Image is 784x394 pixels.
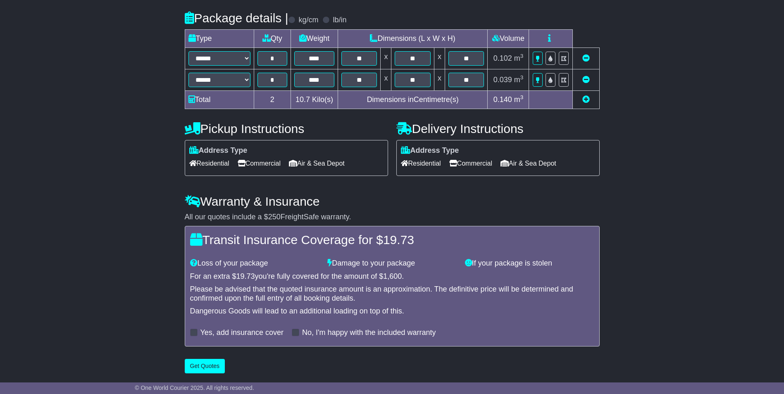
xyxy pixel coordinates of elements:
span: m [514,76,524,84]
div: For an extra $ you're fully covered for the amount of $ . [190,272,594,281]
td: Dimensions (L x W x H) [338,29,488,47]
label: No, I'm happy with the included warranty [302,328,436,337]
span: 10.7 [295,95,310,104]
h4: Package details | [185,11,288,25]
span: m [514,54,524,62]
div: Loss of your package [186,259,324,268]
span: 19.73 [383,233,414,247]
td: Weight [291,29,338,47]
label: Address Type [401,146,459,155]
h4: Transit Insurance Coverage for $ [190,233,594,247]
td: Volume [488,29,529,47]
td: Type [185,29,254,47]
button: Get Quotes [185,359,225,373]
label: Address Type [189,146,248,155]
div: If your package is stolen [461,259,598,268]
span: 19.73 [236,272,255,280]
sup: 3 [520,94,524,100]
span: © One World Courier 2025. All rights reserved. [135,385,254,391]
span: m [514,95,524,104]
h4: Delivery Instructions [396,122,600,135]
label: kg/cm [298,16,318,25]
span: Commercial [449,157,492,170]
div: All our quotes include a $ FreightSafe warranty. [185,213,600,222]
span: 0.039 [493,76,512,84]
span: 0.140 [493,95,512,104]
span: Air & Sea Depot [500,157,556,170]
span: 1,600 [383,272,402,280]
td: 2 [254,90,291,109]
a: Remove this item [582,54,590,62]
a: Remove this item [582,76,590,84]
div: Please be advised that the quoted insurance amount is an approximation. The definitive price will... [190,285,594,303]
label: Yes, add insurance cover [200,328,284,337]
div: Dangerous Goods will lead to an additional loading on top of this. [190,307,594,316]
span: 0.102 [493,54,512,62]
td: x [434,47,445,69]
td: Qty [254,29,291,47]
sup: 3 [520,53,524,59]
td: x [381,69,391,90]
td: x [381,47,391,69]
div: Damage to your package [323,259,461,268]
td: x [434,69,445,90]
sup: 3 [520,74,524,81]
h4: Pickup Instructions [185,122,388,135]
label: lb/in [333,16,346,25]
span: 250 [268,213,281,221]
span: Air & Sea Depot [289,157,345,170]
td: Kilo(s) [291,90,338,109]
h4: Warranty & Insurance [185,195,600,208]
td: Dimensions in Centimetre(s) [338,90,488,109]
span: Commercial [238,157,281,170]
td: Total [185,90,254,109]
span: Residential [189,157,229,170]
a: Add new item [582,95,590,104]
span: Residential [401,157,441,170]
